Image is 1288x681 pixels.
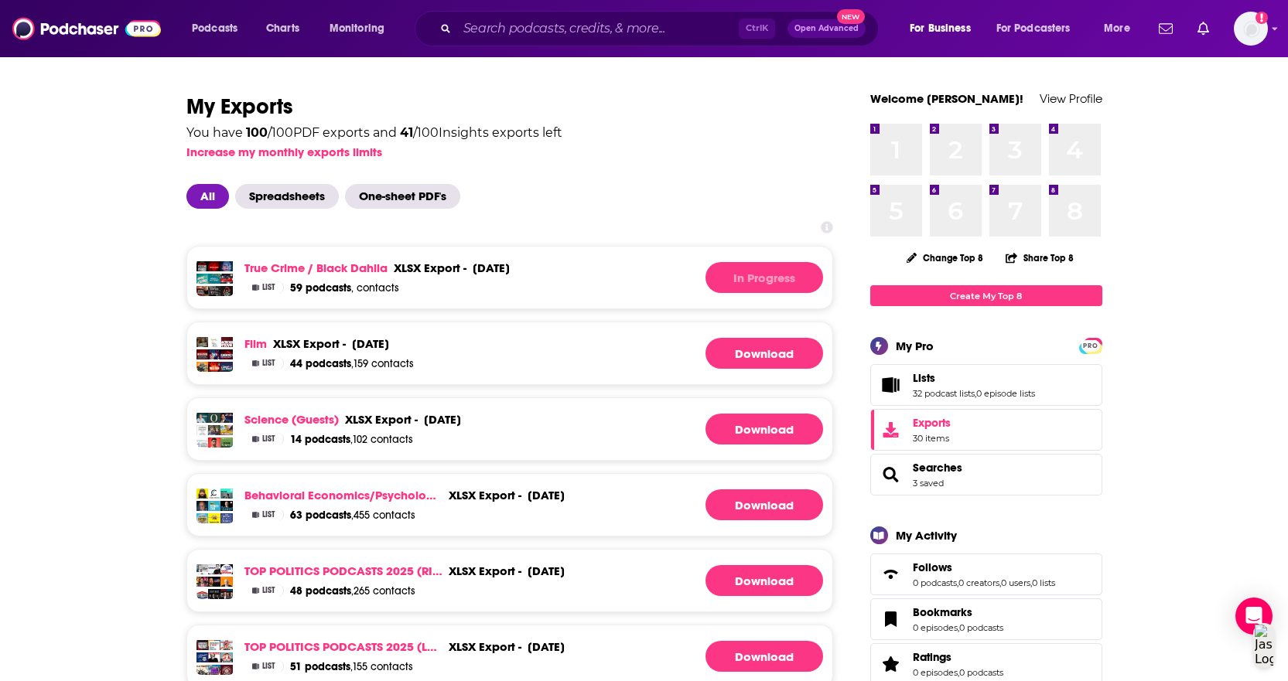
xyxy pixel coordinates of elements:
img: The Common Descent Podcast [196,425,209,438]
a: View Profile [1040,91,1102,106]
h1: My Exports [186,93,833,121]
span: , [958,667,959,678]
img: Films To Be Buried With with Brett Goldstein [196,337,209,349]
div: [DATE] [352,336,389,351]
img: Rebel News Podcast [220,589,233,601]
span: List [262,359,275,367]
span: 44 podcasts [290,357,351,370]
div: Generating File [705,262,823,293]
img: Up and Vanished Weekly [220,286,233,298]
img: Across the Movie Aisle [220,337,233,349]
span: Bookmarks [913,605,972,619]
img: Into the Impossible With Brian Keating [220,413,233,425]
a: Generating File [705,565,823,596]
img: Film Sack [196,362,209,374]
a: 0 episodes [913,667,958,678]
button: open menu [899,16,990,41]
a: Lists [913,371,1035,385]
img: User Profile [1234,12,1268,46]
img: Infamous [220,274,233,286]
a: 0 episode lists [976,388,1035,399]
img: Dennis Prager Podcasts [220,577,233,589]
img: STEM-Talk [196,438,209,450]
img: Shirtloads of Science [220,425,233,438]
img: CrowdScience [220,438,233,450]
span: New [837,9,865,24]
span: For Business [910,18,971,39]
a: Lists [876,374,907,396]
a: 59 podcasts, contacts [290,281,399,295]
span: , [957,577,958,588]
a: Ratings [913,650,1003,664]
span: xlsx [273,336,300,351]
a: Bookmarks [913,605,1003,619]
a: 51 podcasts,155 contacts [290,660,413,673]
div: Search podcasts, credits, & more... [429,11,893,46]
div: [DATE] [528,564,565,578]
img: Truth & Justice with Bob Ruff [208,286,220,298]
img: You Are Good [208,337,220,349]
span: Exports [913,416,951,430]
img: Majority 54 [196,652,209,665]
a: Exports [870,409,1102,451]
span: Ratings [913,650,951,664]
span: , [975,388,976,399]
img: The Letterboxd Show [220,362,233,374]
img: Dear America Podcast [208,577,220,589]
img: Democracy in Color with Steve Phillips [208,640,220,652]
img: Film Theory [220,349,233,362]
a: 63 podcasts,455 contacts [290,509,415,522]
img: Killer Psyche [196,261,209,274]
span: 41 [400,125,413,140]
img: Jim Hightower's Radio Lowdown [220,640,233,652]
span: List [262,662,275,670]
a: Science (guests) [244,412,339,427]
img: In Review – A Kinda Funny Film & TV Podcast [196,349,209,362]
span: Charts [266,18,299,39]
a: 0 users [1001,577,1030,588]
img: Democracy Now! Audio [196,640,209,652]
img: Moms and Mysteries: A True Crime Podcast [208,274,220,286]
a: Follows [876,564,907,585]
span: PRO [1081,340,1100,352]
a: PRO [1081,339,1100,351]
span: Open Advanced [794,25,859,32]
button: open menu [319,16,405,41]
a: 0 episodes [913,622,958,633]
input: Search podcasts, credits, & more... [457,16,739,41]
div: [DATE] [424,412,461,427]
a: Generating File [705,489,823,520]
img: Invest Like the Best with Patrick O'Shaughnessy [208,501,220,513]
img: Kermode & Mayo’s Take [208,349,220,362]
img: Masters in Business [220,513,233,526]
img: Economics Explained [196,513,209,526]
span: Monitoring [330,18,384,39]
a: Behavioral economics/psychology of business [244,488,442,502]
button: Open AdvancedNew [787,19,866,38]
span: xlsx [394,260,421,275]
img: Theories of Everything with Curt Jaimungal [208,438,220,450]
img: Prevail with Greg Olear [208,652,220,665]
span: 30 items [913,433,951,444]
span: 63 podcasts [290,509,351,522]
span: List [262,587,275,594]
div: My Activity [896,528,957,543]
span: , [1030,577,1032,588]
span: , [999,577,1001,588]
span: 14 podcasts [290,433,350,446]
img: Podchaser - Follow, Share and Rate Podcasts [12,14,161,43]
a: 32 podcast lists [913,388,975,399]
div: You have / 100 PDF exports and / 100 Insights exports left [186,127,562,139]
span: All [186,184,229,209]
button: open menu [986,16,1093,41]
img: DEVIANT [208,261,220,274]
span: xlsx [449,488,476,502]
a: Welcome [PERSON_NAME]! [870,91,1023,106]
img: The Electorette Podcast [196,665,209,677]
button: Increase my monthly exports limits [186,145,382,159]
img: The Joe Pags Show [196,589,209,601]
span: Lists [913,371,935,385]
a: Generating File [705,338,823,369]
img: DarkHorse Podcast [208,425,220,438]
img: The Howie Carr Radio Network [220,564,233,577]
